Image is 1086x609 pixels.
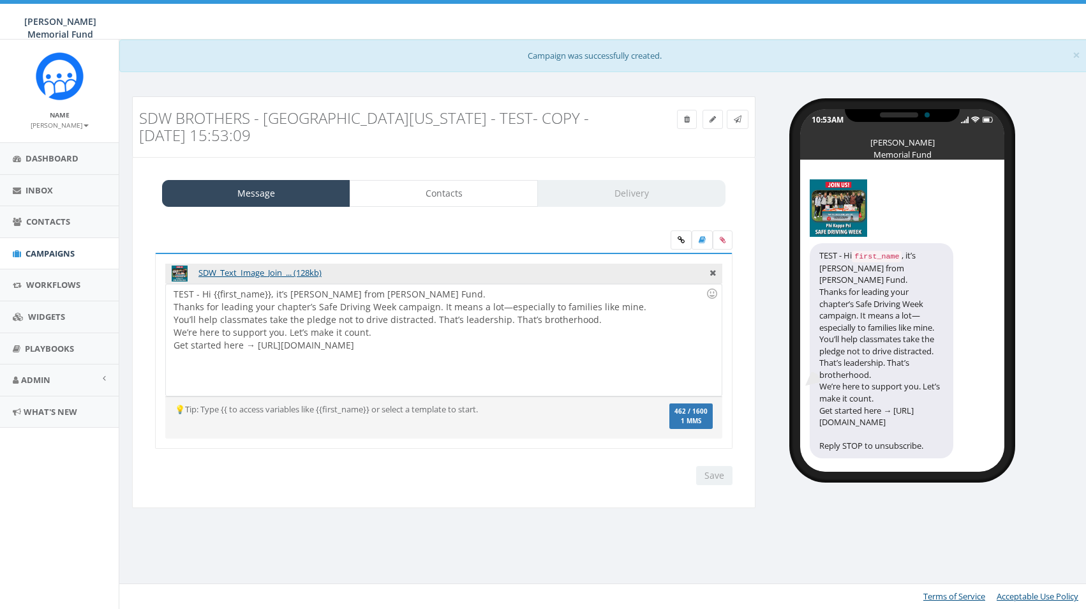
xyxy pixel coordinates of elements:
a: SDW_Text_Image_Join_... (128kb) [198,267,322,278]
a: Message [162,180,350,207]
img: Rally_Corp_Icon.png [36,52,84,100]
span: What's New [24,406,77,417]
span: Dashboard [26,153,78,164]
div: [PERSON_NAME] Memorial Fund [870,137,934,143]
a: Contacts [350,180,538,207]
span: Contacts [26,216,70,227]
button: Close [1073,49,1080,62]
span: Send Test Message [734,114,741,124]
span: Delete Campaign [684,114,690,124]
div: TEST - Hi {{first_name}}, it’s [PERSON_NAME] from [PERSON_NAME] Fund. Thanks for leading your cha... [166,284,721,396]
span: Admin [21,374,50,386]
span: Edit Campaign [710,114,716,124]
a: [PERSON_NAME] [31,119,89,130]
div: 10:53AM [812,114,844,125]
div: TEST - Hi , it’s [PERSON_NAME] from [PERSON_NAME] Fund. Thanks for leading your chapter’s Safe Dr... [810,243,953,458]
span: Attach your media [713,230,733,250]
a: Terms of Service [923,590,985,602]
code: first_name [852,251,902,262]
span: Playbooks [25,343,74,354]
span: [PERSON_NAME] Memorial Fund [24,15,96,40]
span: Widgets [28,311,65,322]
span: Workflows [26,279,80,290]
h3: SDW Brothers - [GEOGRAPHIC_DATA][US_STATE] - TEST- Copy - [DATE] 15:53:09 [139,110,591,144]
span: Inbox [26,184,53,196]
span: × [1073,46,1080,64]
label: Insert Template Text [692,230,713,250]
a: Acceptable Use Policy [997,590,1078,602]
div: 💡Tip: Type {{ to access variables like {{first_name}} or select a template to start. [165,403,630,416]
span: 1 MMS [674,418,708,425]
span: Campaigns [26,248,75,259]
small: [PERSON_NAME] [31,121,89,130]
small: Name [50,110,70,119]
span: 462 / 1600 [674,407,708,416]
